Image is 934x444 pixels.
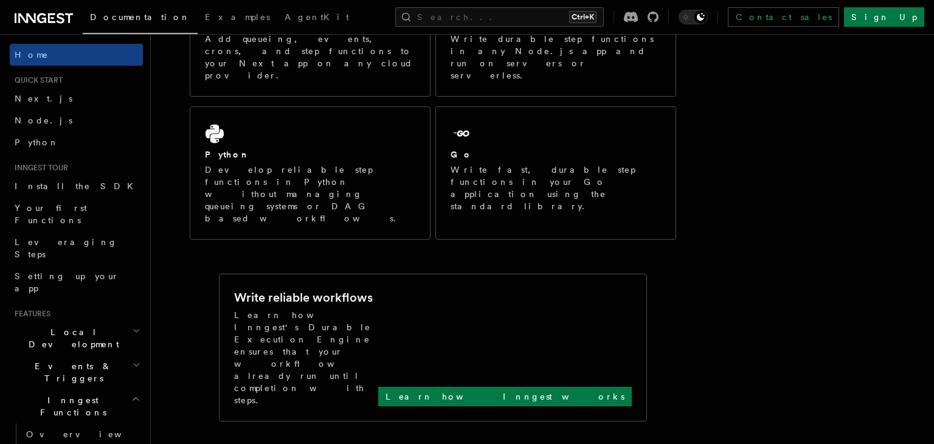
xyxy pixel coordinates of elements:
[15,203,87,225] span: Your first Functions
[15,271,119,293] span: Setting up your app
[10,360,133,384] span: Events & Triggers
[435,106,676,240] a: GoWrite fast, durable step functions in your Go application using the standard library.
[395,7,604,27] button: Search...Ctrl+K
[10,231,143,265] a: Leveraging Steps
[198,4,277,33] a: Examples
[277,4,356,33] a: AgentKit
[386,390,624,403] p: Learn how Inngest works
[10,394,131,418] span: Inngest Functions
[26,429,151,439] span: Overview
[679,10,708,24] button: Toggle dark mode
[451,164,661,212] p: Write fast, durable step functions in your Go application using the standard library.
[10,163,68,173] span: Inngest tour
[234,309,378,406] p: Learn how Inngest's Durable Execution Engine ensures that your workflow already run until complet...
[10,355,143,389] button: Events & Triggers
[10,175,143,197] a: Install the SDK
[190,106,431,240] a: PythonDevelop reliable step functions in Python without managing queueing systems or DAG based wo...
[10,109,143,131] a: Node.js
[10,321,143,355] button: Local Development
[205,164,415,224] p: Develop reliable step functions in Python without managing queueing systems or DAG based workflows.
[10,88,143,109] a: Next.js
[10,44,143,66] a: Home
[10,309,50,319] span: Features
[285,12,349,22] span: AgentKit
[451,148,472,161] h2: Go
[10,131,143,153] a: Python
[15,181,140,191] span: Install the SDK
[10,389,143,423] button: Inngest Functions
[205,148,250,161] h2: Python
[15,116,72,125] span: Node.js
[205,12,270,22] span: Examples
[10,326,133,350] span: Local Development
[10,75,63,85] span: Quick start
[90,12,190,22] span: Documentation
[451,33,661,82] p: Write durable step functions in any Node.js app and run on servers or serverless.
[10,197,143,231] a: Your first Functions
[205,33,415,82] p: Add queueing, events, crons, and step functions to your Next app on any cloud provider.
[728,7,839,27] a: Contact sales
[10,265,143,299] a: Setting up your app
[234,289,373,306] h2: Write reliable workflows
[15,49,49,61] span: Home
[15,94,72,103] span: Next.js
[15,237,117,259] span: Leveraging Steps
[569,11,597,23] kbd: Ctrl+K
[15,137,59,147] span: Python
[83,4,198,34] a: Documentation
[844,7,924,27] a: Sign Up
[378,387,632,406] a: Learn how Inngest works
